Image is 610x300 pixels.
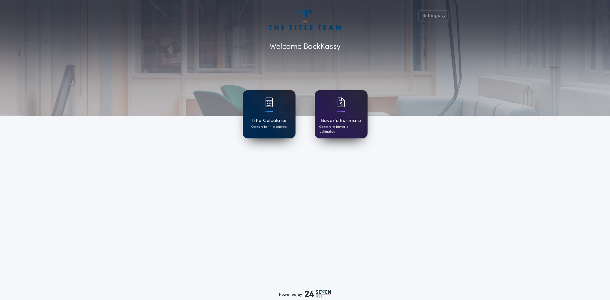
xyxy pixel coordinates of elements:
[265,98,273,107] img: card icon
[269,41,341,53] p: Welcome Back Kassy
[321,117,361,125] h1: Buyer's Estimate
[243,90,296,138] a: card iconTitle CalculatorGenerate title quotes
[319,125,363,134] p: Generate buyer's estimates
[418,10,449,22] button: Settings
[279,290,331,298] div: Powered by
[250,117,287,125] h1: Title Calculator
[305,290,331,298] img: logo
[269,10,341,30] img: account-logo
[337,98,345,107] img: card icon
[315,90,368,138] a: card iconBuyer's EstimateGenerate buyer's estimates
[251,125,287,129] p: Generate title quotes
